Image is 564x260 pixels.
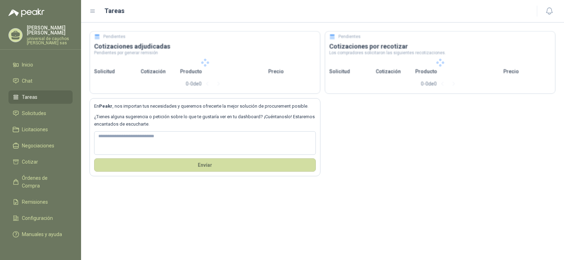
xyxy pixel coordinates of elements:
span: Órdenes de Compra [22,174,66,190]
p: En , nos importan tus necesidades y queremos ofrecerte la mejor solución de procurement posible. [94,103,316,110]
h1: Tareas [104,6,124,16]
span: Chat [22,77,32,85]
b: Peakr [99,103,112,109]
span: Cotizar [22,158,38,166]
img: Logo peakr [8,8,44,17]
span: Inicio [22,61,33,69]
a: Chat [8,74,73,88]
span: Configuración [22,214,53,222]
a: Órdenes de Compra [8,171,73,192]
span: Manuales y ayuda [22,230,62,238]
a: Configuración [8,211,73,225]
a: Cotizar [8,155,73,169]
a: Licitaciones [8,123,73,136]
p: ¿Tienes alguna sugerencia o petición sobre lo que te gustaría ver en tu dashboard? ¡Cuéntanoslo! ... [94,113,316,128]
p: [PERSON_NAME] [PERSON_NAME] [27,25,73,35]
span: Tareas [22,93,37,101]
span: Remisiones [22,198,48,206]
a: Inicio [8,58,73,71]
span: Solicitudes [22,109,46,117]
span: Licitaciones [22,126,48,133]
a: Manuales y ayuda [8,228,73,241]
span: Negociaciones [22,142,54,150]
a: Tareas [8,90,73,104]
a: Negociaciones [8,139,73,152]
a: Remisiones [8,195,73,209]
a: Solicitudes [8,107,73,120]
p: universal de cauchos [PERSON_NAME] sas [27,37,73,45]
button: Envíar [94,158,316,172]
